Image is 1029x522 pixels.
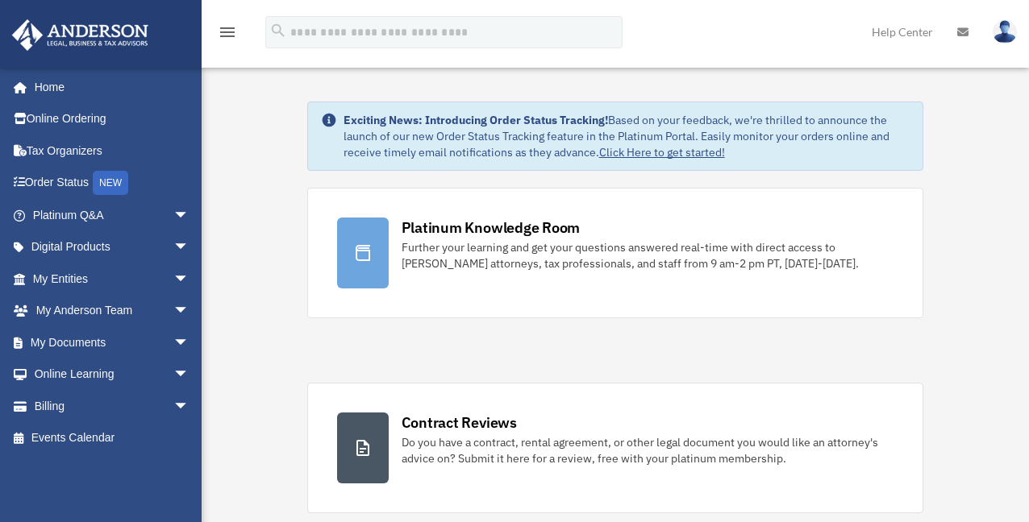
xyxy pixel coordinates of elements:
span: arrow_drop_down [173,199,206,232]
a: My Documentsarrow_drop_down [11,326,214,358]
a: Tax Organizers [11,135,214,167]
div: Do you have a contract, rental agreement, or other legal document you would like an attorney's ad... [402,434,894,466]
a: Digital Productsarrow_drop_down [11,231,214,263]
span: arrow_drop_down [173,263,206,296]
img: User Pic [993,20,1017,43]
span: arrow_drop_down [173,390,206,423]
a: Events Calendar [11,422,214,454]
a: Online Ordering [11,103,214,135]
span: arrow_drop_down [173,295,206,328]
a: Online Learningarrow_drop_down [11,358,214,391]
a: My Anderson Teamarrow_drop_down [11,295,214,327]
div: Based on your feedback, we're thrilled to announce the launch of our new Order Status Tracking fe... [344,112,910,160]
a: menu [218,28,237,42]
a: Home [11,71,206,103]
a: Billingarrow_drop_down [11,390,214,422]
strong: Exciting News: Introducing Order Status Tracking! [344,113,608,127]
img: Anderson Advisors Platinum Portal [7,19,153,51]
div: NEW [93,171,128,195]
div: Platinum Knowledge Room [402,217,581,238]
i: menu [218,23,237,42]
a: Platinum Q&Aarrow_drop_down [11,199,214,231]
a: Platinum Knowledge Room Further your learning and get your questions answered real-time with dire... [307,188,924,318]
div: Contract Reviews [402,412,517,433]
span: arrow_drop_down [173,231,206,264]
a: Click Here to get started! [599,145,725,159]
i: search [269,22,287,39]
span: arrow_drop_down [173,326,206,359]
a: Contract Reviews Do you have a contract, rental agreement, or other legal document you would like... [307,383,924,513]
a: Order StatusNEW [11,167,214,200]
div: Further your learning and get your questions answered real-time with direct access to [PERSON_NAM... [402,239,894,271]
a: My Entitiesarrow_drop_down [11,263,214,295]
span: arrow_drop_down [173,358,206,391]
